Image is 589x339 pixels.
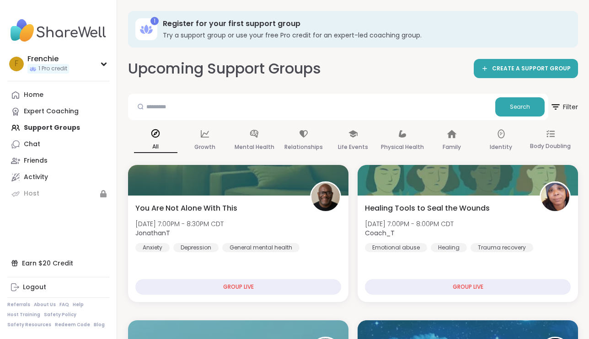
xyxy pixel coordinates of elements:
a: CREATE A SUPPORT GROUP [474,59,578,78]
div: 1 [150,17,159,25]
a: Friends [7,153,109,169]
a: Chat [7,136,109,153]
div: GROUP LIVE [135,279,341,295]
a: Logout [7,279,109,296]
p: Physical Health [381,142,424,153]
span: Healing Tools to Seal the Wounds [365,203,490,214]
div: Chat [24,140,40,149]
h3: Register for your first support group [163,19,565,29]
p: Family [443,142,461,153]
a: Referrals [7,302,30,308]
button: Filter [550,94,578,120]
a: About Us [34,302,56,308]
div: GROUP LIVE [365,279,571,295]
div: Emotional abuse [365,243,427,252]
a: Host Training [7,312,40,318]
div: General mental health [222,243,300,252]
img: JonathanT [311,183,340,211]
div: Logout [23,283,46,292]
b: Coach_T [365,228,395,238]
h3: Try a support group or use your free Pro credit for an expert-led coaching group. [163,31,565,40]
div: Anxiety [135,243,170,252]
img: Coach_T [541,183,569,211]
span: CREATE A SUPPORT GROUP [492,65,571,73]
p: Body Doubling [530,141,571,152]
p: Life Events [338,142,368,153]
a: FAQ [59,302,69,308]
a: Expert Coaching [7,103,109,120]
span: Search [510,103,530,111]
a: Activity [7,169,109,185]
a: Redeem Code [55,322,90,328]
span: You Are Not Alone With This [135,203,237,214]
p: Mental Health [235,142,274,153]
div: Depression [173,243,219,252]
button: Search [495,97,545,117]
div: Activity [24,173,48,182]
div: Trauma recovery [471,243,533,252]
div: Earn $20 Credit [7,255,109,271]
a: Home [7,87,109,103]
p: Relationships [284,142,323,153]
div: Frenchie [27,54,69,64]
span: [DATE] 7:00PM - 8:30PM CDT [135,219,224,228]
span: 1 Pro credit [38,65,67,73]
a: Safety Resources [7,322,51,328]
a: Safety Policy [44,312,76,318]
p: All [134,141,177,153]
p: Identity [490,142,512,153]
a: Blog [94,322,105,328]
div: Expert Coaching [24,107,79,116]
img: ShareWell Nav Logo [7,15,109,47]
span: [DATE] 7:00PM - 8:00PM CDT [365,219,454,228]
div: Healing [431,243,467,252]
span: Filter [550,96,578,118]
span: F [15,58,18,70]
a: Host [7,185,109,202]
a: Help [73,302,84,308]
b: JonathanT [135,228,170,238]
p: Growth [194,142,215,153]
h2: Upcoming Support Groups [128,58,321,79]
div: Friends [24,156,48,165]
div: Home [24,90,43,100]
div: Host [24,189,39,198]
